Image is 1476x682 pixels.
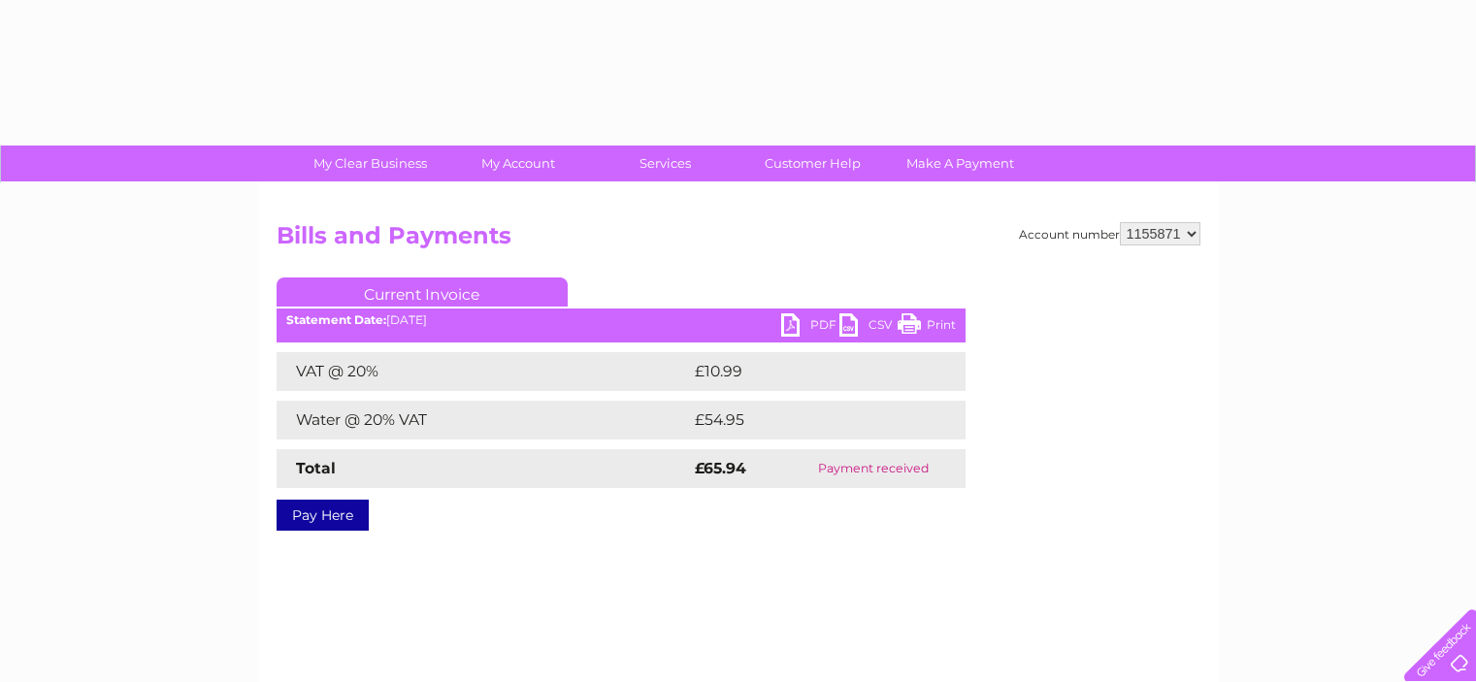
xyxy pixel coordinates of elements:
[277,401,690,439] td: Water @ 20% VAT
[585,146,745,181] a: Services
[781,313,839,341] a: PDF
[277,313,966,327] div: [DATE]
[880,146,1040,181] a: Make A Payment
[898,313,956,341] a: Print
[782,449,965,488] td: Payment received
[277,222,1200,259] h2: Bills and Payments
[695,459,746,477] strong: £65.94
[277,352,690,391] td: VAT @ 20%
[286,312,386,327] b: Statement Date:
[277,277,568,307] a: Current Invoice
[690,401,927,439] td: £54.95
[290,146,450,181] a: My Clear Business
[1019,222,1200,245] div: Account number
[733,146,893,181] a: Customer Help
[690,352,926,391] td: £10.99
[839,313,898,341] a: CSV
[296,459,336,477] strong: Total
[277,500,369,531] a: Pay Here
[438,146,598,181] a: My Account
